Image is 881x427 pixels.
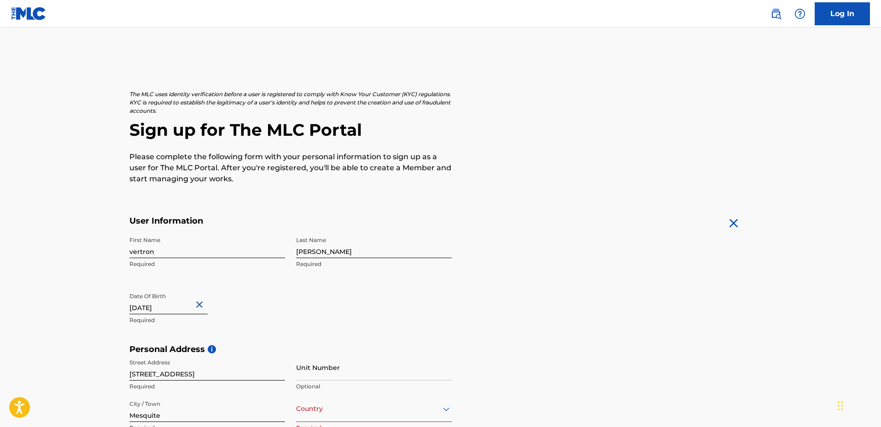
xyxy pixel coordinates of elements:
[194,291,208,319] button: Close
[129,316,285,324] p: Required
[770,8,782,19] img: search
[296,260,452,268] p: Required
[129,151,452,185] p: Please complete the following form with your personal information to sign up as a user for The ML...
[129,382,285,391] p: Required
[129,260,285,268] p: Required
[835,383,881,427] iframe: Chat Widget
[129,120,752,140] h2: Sign up for The MLC Portal
[794,8,805,19] img: help
[815,2,870,25] a: Log In
[11,7,47,20] img: MLC Logo
[129,344,752,355] h5: Personal Address
[296,382,452,391] p: Optional
[838,392,843,420] div: Drag
[726,216,741,231] img: close
[791,5,809,23] div: Help
[129,90,452,115] p: The MLC uses identity verification before a user is registered to comply with Know Your Customer ...
[129,216,452,226] h5: User Information
[767,5,785,23] a: Public Search
[208,345,216,353] span: i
